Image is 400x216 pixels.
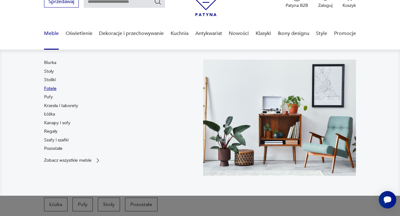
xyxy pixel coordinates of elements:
[66,22,92,46] a: Oświetlenie
[44,145,62,152] a: Pozostałe
[44,128,57,135] a: Regały
[171,22,188,46] a: Kuchnia
[379,191,396,209] iframe: Smartsupp widget button
[334,22,356,46] a: Promocje
[44,77,56,83] a: Stoliki
[195,22,222,46] a: Antykwariat
[44,103,78,109] a: Krzesła i taborety
[256,22,271,46] a: Klasyki
[44,137,68,143] a: Szafy i szafki
[44,120,70,126] a: Kanapy i sofy
[316,22,327,46] a: Style
[203,60,356,176] img: 969d9116629659dbb0bd4e745da535dc.jpg
[44,94,53,100] a: Pufy
[44,60,56,66] a: Biurka
[286,2,308,8] p: Patyna B2B
[44,111,55,117] a: Łóżka
[44,157,101,164] a: Zobacz wszystkie meble
[229,22,249,46] a: Nowości
[99,22,164,46] a: Dekoracje i przechowywanie
[278,22,309,46] a: Ikony designu
[44,86,57,92] a: Fotele
[342,2,356,8] p: Koszyk
[44,68,54,75] a: Stoły
[318,2,332,8] p: Zaloguj
[44,22,59,46] a: Meble
[44,158,92,162] p: Zobacz wszystkie meble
